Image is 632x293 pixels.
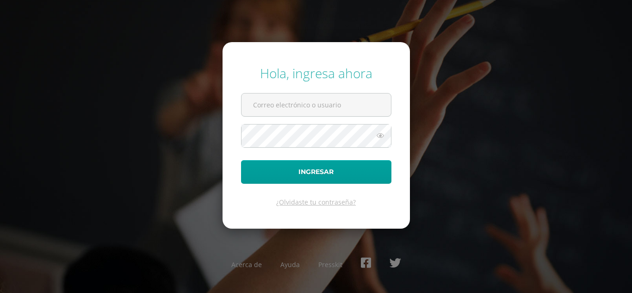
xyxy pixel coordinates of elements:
[318,260,342,269] a: Presskit
[241,64,391,82] div: Hola, ingresa ahora
[231,260,262,269] a: Acerca de
[241,160,391,184] button: Ingresar
[242,94,391,116] input: Correo electrónico o usuario
[276,198,356,206] a: ¿Olvidaste tu contraseña?
[280,260,300,269] a: Ayuda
